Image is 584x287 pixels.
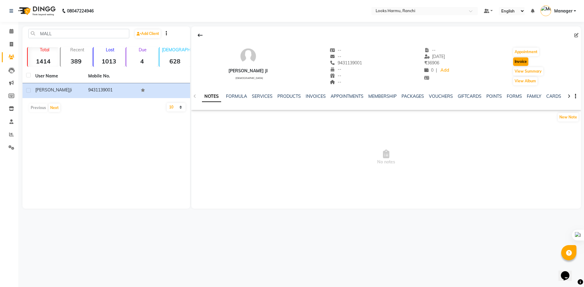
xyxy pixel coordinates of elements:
span: 36906 [424,60,439,66]
a: CARDS [546,94,561,99]
button: View Album [513,77,537,85]
a: PRODUCTS [277,94,301,99]
b: 08047224946 [67,2,94,19]
a: Add Client [135,29,161,38]
a: NOTES [202,91,221,102]
button: View Summary [513,67,543,76]
iframe: chat widget [558,263,578,281]
span: 0 [424,67,433,73]
a: SERVICES [252,94,273,99]
p: Total [30,47,59,53]
a: GIFTCARDS [458,94,481,99]
span: No notes [191,127,581,188]
span: [DEMOGRAPHIC_DATA] [235,77,263,80]
button: Invoice [513,57,528,66]
p: Recent [63,47,92,53]
span: -- [330,47,342,53]
img: Manager [541,5,551,16]
p: [DEMOGRAPHIC_DATA] [162,47,190,53]
a: APPOINTMENTS [331,94,363,99]
strong: 389 [61,57,92,65]
strong: 628 [159,57,190,65]
img: avatar [239,47,257,65]
a: PACKAGES [401,94,424,99]
a: FAMILY [527,94,541,99]
button: New Note [558,113,579,121]
span: [DATE] [424,54,445,59]
a: FORMS [507,94,522,99]
span: ji [69,87,72,93]
span: -- [330,67,342,72]
strong: 1013 [93,57,124,65]
span: | [436,67,437,73]
div: [PERSON_NAME] ji [228,68,268,74]
td: 9431139001 [85,83,137,98]
input: Search by Name/Mobile/Email/Code [28,29,129,38]
th: User Name [32,69,85,83]
a: MEMBERSHIP [368,94,397,99]
div: Back to Client [194,29,207,41]
p: Due [127,47,157,53]
button: Appointment [513,48,539,56]
a: FORMULA [226,94,247,99]
button: Next [49,104,60,112]
span: [PERSON_NAME] [35,87,69,93]
span: -- [330,54,342,59]
strong: 1414 [28,57,59,65]
span: -- [424,47,436,53]
span: -- [330,79,342,85]
span: -- [330,73,342,78]
span: 9431139001 [330,60,362,66]
a: Add [440,66,450,75]
a: POINTS [486,94,502,99]
img: logo [16,2,57,19]
a: INVOICES [306,94,326,99]
span: ₹ [424,60,427,66]
p: Lost [96,47,124,53]
a: VOUCHERS [429,94,453,99]
th: Mobile No. [85,69,137,83]
span: Manager [554,8,572,14]
strong: 4 [126,57,157,65]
